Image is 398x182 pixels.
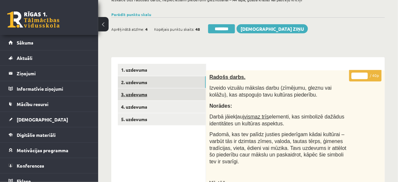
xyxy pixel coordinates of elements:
[118,113,206,125] a: 5. uzdevums
[118,64,206,76] a: 1. uzdevums
[7,7,165,13] body: Bagātinātā teksta redaktors, wiswyg-editor-user-answer-47433807406100
[209,85,332,98] span: Izveido vizuālu mākslas darbu (zīmējumu, gleznu vai kolāžu), kas atspoguļo tavu kultūras piederību.
[118,101,206,113] a: 4. uzdevums
[154,24,194,34] span: Kopējais punktu skaits:
[195,24,200,34] span: 48
[7,11,60,28] a: Rīgas 1. Tālmācības vidusskola
[9,50,90,65] a: Aktuāli
[9,97,90,112] a: Mācību resursi
[209,132,347,164] span: Padomā, kas tev palīdz justies piederīgam kādai kultūrai – varbūt tās ir dzimtas zīmes, valoda, t...
[17,40,33,45] span: Sākums
[349,70,382,82] p: / 40p
[118,88,206,100] a: 3. uzdevums
[118,76,206,88] a: 2. uzdevums
[237,24,308,33] a: [DEMOGRAPHIC_DATA] ziņu
[17,132,56,138] span: Digitālie materiāli
[209,103,232,109] span: Norādes:
[17,101,48,107] span: Mācību resursi
[111,24,144,34] span: Aprēķinātā atzīme:
[9,66,90,81] a: Ziņojumi
[9,127,90,142] a: Digitālie materiāli
[17,81,90,96] legend: Informatīvie ziņojumi
[9,158,90,173] a: Konferences
[17,55,32,61] span: Aktuāli
[9,143,90,158] a: Motivācijas programma
[17,117,68,122] span: [DEMOGRAPHIC_DATA]
[209,74,245,80] span: Radošs darbs.
[209,114,345,126] span: Darbā jāiekļauj elementi, kas simbolizē dažādus identitātes un kultūras aspektus.
[17,66,90,81] legend: Ziņojumi
[244,114,269,119] u: vismaz trīs
[17,147,68,153] span: Motivācijas programma
[9,81,90,96] a: Informatīvie ziņojumi
[111,12,151,17] a: Parādīt punktu skalu
[9,35,90,50] a: Sākums
[9,112,90,127] a: [DEMOGRAPHIC_DATA]
[145,24,148,34] span: 4
[7,7,164,58] body: Bagātinātā teksta redaktors, wiswyg-editor-47433807622780-1760513925-528
[17,163,44,169] span: Konferences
